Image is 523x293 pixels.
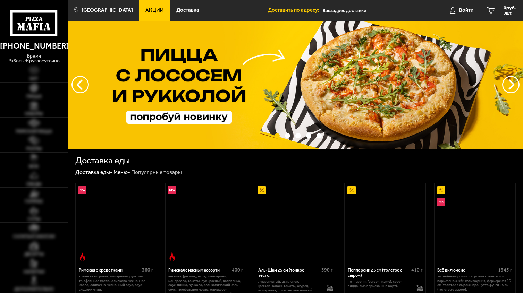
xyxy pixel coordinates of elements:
img: Акционный [437,186,446,195]
span: Салаты и закуски [13,234,55,239]
div: Популярные товары [131,169,182,176]
p: Запечённый ролл с тигровой креветкой и пармезаном, Эби Калифорния, Фермерская 25 см (толстое с сы... [437,274,512,292]
span: 0 руб. [504,6,516,10]
span: Десерты [24,252,44,257]
span: Напитки [24,270,44,274]
span: 400 г [232,267,243,273]
p: креветка тигровая, моцарелла, руккола, трюфельное масло, оливково-чесночное масло, сливочно-чесно... [79,274,154,292]
a: Меню- [113,169,130,175]
span: Обеды [26,182,41,187]
span: Супы [28,217,40,222]
span: 1345 г [498,267,512,273]
button: точки переключения [306,133,311,138]
span: 0 шт. [504,11,516,15]
span: Римская пицца [16,129,52,134]
span: Войти [459,8,473,13]
div: Аль-Шам 25 см (тонкое тесто) [258,267,320,278]
span: WOK [29,164,39,169]
a: АкционныйНовинкаВсё включено [435,183,515,263]
a: АкционныйАль-Шам 25 см (тонкое тесто) [255,183,336,263]
span: Дополнительно [14,287,54,292]
button: точки переключения [295,133,301,138]
span: 360 г [142,267,153,273]
div: Римская с мясным ассорти [168,267,230,273]
span: Наборы [25,112,43,116]
img: Новинка [437,198,446,206]
button: точки переключения [317,133,322,138]
p: пепперони, [PERSON_NAME], соус-пицца, сыр пармезан (на борт). [348,279,411,288]
img: Акционный [347,186,356,195]
img: Акционный [258,186,266,195]
img: Новинка [78,186,87,195]
h1: Доставка еды [75,156,130,165]
img: Новинка [168,186,176,195]
input: Ваш адрес доставки [323,4,427,17]
a: Доставка еды- [75,169,112,175]
button: точки переключения [285,133,290,138]
a: АкционныйПепперони 25 см (толстое с сыром) [345,183,425,263]
button: следующий [71,76,89,93]
span: Роллы [26,147,42,151]
span: 410 г [411,267,423,273]
button: предыдущий [502,76,520,93]
span: 390 г [321,267,333,273]
div: Римская с креветками [79,267,141,273]
img: Острое блюдо [168,252,176,261]
a: НовинкаОстрое блюдоРимская с креветками [76,183,157,263]
span: Горячее [25,199,43,204]
button: точки переключения [275,133,280,138]
div: Пепперони 25 см (толстое с сыром) [348,267,410,278]
div: Всё включено [437,267,496,273]
span: Хит [29,77,38,81]
span: Пицца [26,94,42,99]
a: НовинкаОстрое блюдоРимская с мясным ассорти [166,183,246,263]
img: Острое блюдо [78,252,87,261]
span: [GEOGRAPHIC_DATA] [82,8,133,13]
span: Акции [145,8,164,13]
span: Доставить по адресу: [268,8,323,13]
span: Доставка [176,8,199,13]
